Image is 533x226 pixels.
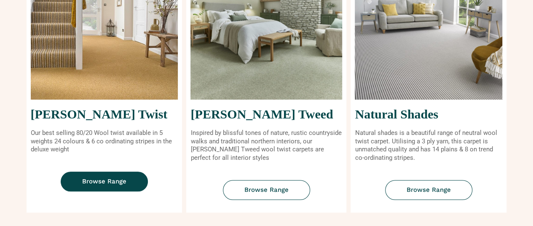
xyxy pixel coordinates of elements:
[190,129,342,162] p: Inspired by blissful tones of nature, rustic countryside walks and traditional northern interiors...
[355,108,502,121] h2: Natural Shades
[82,178,126,185] span: Browse Range
[355,129,502,162] p: Natural shades is a beautiful range of neutral wool twist carpet. Utilising a 3 ply yarn, this ca...
[244,187,289,193] span: Browse Range
[61,172,148,191] a: Browse Range
[407,187,451,193] span: Browse Range
[31,129,178,154] p: Our best selling 80/20 Wool twist available in 5 weights 24 colours & 6 co ordinating stripes in ...
[190,108,342,121] h2: [PERSON_NAME] Tweed
[223,180,310,200] a: Browse Range
[31,108,178,121] h2: [PERSON_NAME] Twist
[385,180,472,200] a: Browse Range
